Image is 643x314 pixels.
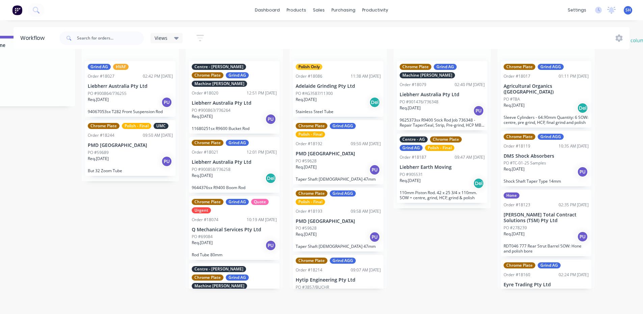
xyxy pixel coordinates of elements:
[155,34,167,42] span: Views
[400,164,485,170] p: Liebherr Earth Moving
[504,102,525,108] p: Req. [DATE]
[296,218,381,224] p: PMD [GEOGRAPHIC_DATA]
[330,258,356,264] div: Grind AGG
[504,212,589,224] p: [PERSON_NAME] Total Contract Solutions (TSM) Pty Ltd
[351,141,381,147] div: 09:50 AM [DATE]
[296,97,317,103] p: Req. [DATE]
[88,142,173,148] p: PMD [GEOGRAPHIC_DATA]
[504,153,589,159] p: DMS Shock Absorbers
[226,140,249,146] div: Grind AG
[88,83,173,89] p: Liebherr Australia Pty Ltd
[501,131,591,187] div: Chrome PlateGrind AGGOrder #1811910:35 AM [DATE]DMS Shock AbsorbersPO #TC-01-25 SamplesReq.[DATE]...
[330,123,356,129] div: Grind AGG
[296,284,329,290] p: PO #3857/BUCHR
[189,137,279,193] div: Chrome PlateGrind AGOrder #1802112:01 PM [DATE]Liebherr Australia Pty LtdPO #900858/736258Req.[DA...
[538,262,561,268] div: Grind AG
[538,134,564,140] div: Grind AGG
[161,156,172,167] div: PU
[504,225,527,231] p: PO #278239
[161,97,172,108] div: PU
[310,5,328,15] div: sales
[400,145,423,151] div: Grind AG
[296,267,322,273] div: Order #18214
[504,64,535,70] div: Chrome Plate
[85,120,176,176] div: Chrome PlatePolish - FinalUMCOrder #1824409:50 AM [DATE]PMD [GEOGRAPHIC_DATA]PO #59689Req.[DATE]P...
[189,61,279,134] div: Centre - [PERSON_NAME]Chrome PlateGrind AGMachine [PERSON_NAME]Order #1802012:51 PM [DATE]Liebher...
[504,160,546,166] p: PO #TC-01-25 Samples
[192,185,277,190] p: 9644376sx R9400 Boom Rod
[504,243,589,254] p: RDT046 777 Rear Strut Barrel SOW: Hone and polish bore
[293,120,383,184] div: Chrome PlateGrind AGGPolish - FinalOrder #1819209:50 AM [DATE]PMD [GEOGRAPHIC_DATA]PO #59628Req.[...
[293,61,383,117] div: Polish OnlyOrder #1808611:38 AM [DATE]Adelaide Grinding Pty LtdPO #AG3587/11300Req.[DATE]DelStain...
[473,178,484,189] div: Del
[192,240,213,246] p: Req. [DATE]
[192,100,277,106] p: Liebherr Australia Pty Ltd
[400,92,485,98] p: Liebherr Australia Pty Ltd
[88,64,111,70] div: Grind AG
[192,274,223,281] div: Chrome Plate
[85,61,176,117] div: Grind AGHVAFOrder #1802702:42 PM [DATE]Liebherr Australia Pty LtdPO #900864/736255Req.[DATE]PU940...
[293,255,383,311] div: Chrome PlateGrind AGGOrder #1821409:07 AM [DATE]Hytip Engineering Pty LtdPO #3857/BUCHR
[351,208,381,214] div: 09:58 AM [DATE]
[504,166,525,172] p: Req. [DATE]
[88,123,119,129] div: Chrome Plate
[564,5,590,15] div: settings
[296,244,381,249] p: Taper Shaft [DEMOGRAPHIC_DATA] 47mm
[328,5,359,15] div: purchasing
[625,7,631,13] span: SH
[559,143,589,149] div: 10:35 AM [DATE]
[226,199,249,205] div: Grind AG
[296,277,381,283] p: Hytip Engineering Pty Ltd
[504,179,589,184] p: Shock Shaft Taper Type 14mm
[293,188,383,252] div: Chrome PlateGrind AGGPolish - FinalOrder #1819309:58 AM [DATE]PMD [GEOGRAPHIC_DATA]PO #59628Req.[...
[192,283,247,289] div: Machine [PERSON_NAME]
[296,199,325,205] div: Polish - Final
[400,154,426,160] div: Order #18187
[296,190,327,197] div: Chrome Plate
[12,5,22,15] img: Factory
[192,140,223,146] div: Chrome Plate
[400,190,485,200] p: 110mm Piston Rod. 42 x 25 3/4 x 110mm. SOW = centre, grind, HCP, grind & polish
[251,5,283,15] a: dashboard
[330,190,356,197] div: Grind AGG
[189,196,279,260] div: Chrome PlateGrind AGQuoteUrgentOrder #1807410:19 AM [DATE]Q Mechanical Services Pty LtdPO #69084R...
[283,5,310,15] div: products
[77,31,144,45] input: Search for orders...
[577,231,588,242] div: PU
[88,109,173,114] p: 94067053sx T282 Front Suspension Rod
[504,143,530,149] div: Order #18119
[504,96,520,102] p: PO #TBA
[192,64,246,70] div: Centre - [PERSON_NAME]
[296,225,317,231] p: PO #59628
[400,172,423,178] p: PO #905531
[296,231,317,237] p: Req. [DATE]
[192,81,247,87] div: Machine [PERSON_NAME]
[296,158,317,164] p: PO #59628
[455,82,485,88] div: 02:40 PM [DATE]
[504,115,589,125] p: Sleeve Cylinders - 64.90mm Quantity: 6 SOW: centre, pre grind, HCP, final grind and polish
[400,117,485,128] p: 9625373sx R9400 Stick Rod Job 736348 - Repair Taper/Seal, Strip, Pre-grind, HCP MB and Seal, fina...
[143,132,173,138] div: 09:50 AM [DATE]
[369,232,380,242] div: PU
[192,149,218,155] div: Order #18021
[296,164,317,170] p: Req. [DATE]
[296,208,322,214] div: Order #18193
[559,272,589,278] div: 02:24 PM [DATE]
[296,177,381,182] p: Taper Shaft [DEMOGRAPHIC_DATA] 47mm
[88,156,109,162] p: Req. [DATE]
[425,145,454,151] div: Polish - Final
[192,113,213,120] p: Req. [DATE]
[400,82,426,88] div: Order #18079
[397,61,487,130] div: Chrome PlateGrind AGMachine [PERSON_NAME]Order #1807902:40 PM [DATE]Liebherr Australia Pty LtdPO ...
[430,136,462,142] div: Chrome Plate
[296,83,381,89] p: Adelaide Grinding Pty Ltd
[351,73,381,79] div: 11:38 AM [DATE]
[504,282,589,288] p: Eyre Trading Pty Ltd
[296,141,322,147] div: Order #18192
[397,134,487,203] div: Centre - AGChrome PlateGrind AGPolish - FinalOrder #1818709:47 AM [DATE]Liebherr Earth MovingPO #...
[296,90,333,97] p: PO #AG3587/11300
[192,207,211,213] div: Urgent
[88,132,114,138] div: Order #18244
[88,90,127,97] p: PO #900864/736255
[192,252,277,257] p: Rod Tube 80mm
